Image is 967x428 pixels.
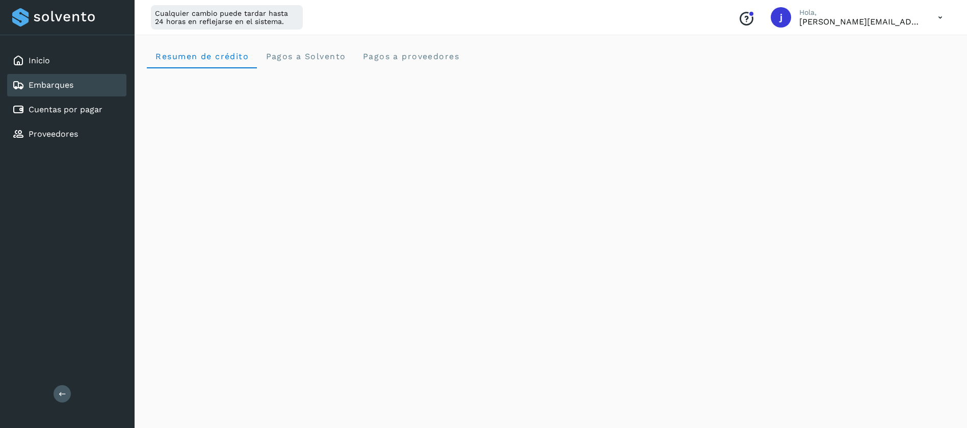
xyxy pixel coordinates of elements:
[799,8,922,17] p: Hola,
[362,52,459,61] span: Pagos a proveedores
[151,5,303,30] div: Cualquier cambio puede tardar hasta 24 horas en reflejarse en el sistema.
[265,52,346,61] span: Pagos a Solvento
[7,49,126,72] div: Inicio
[7,98,126,121] div: Cuentas por pagar
[7,74,126,96] div: Embarques
[29,129,78,139] a: Proveedores
[29,56,50,65] a: Inicio
[155,52,249,61] span: Resumen de crédito
[7,123,126,145] div: Proveedores
[29,80,73,90] a: Embarques
[29,105,102,114] a: Cuentas por pagar
[799,17,922,27] p: joseluis@enviopack.com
